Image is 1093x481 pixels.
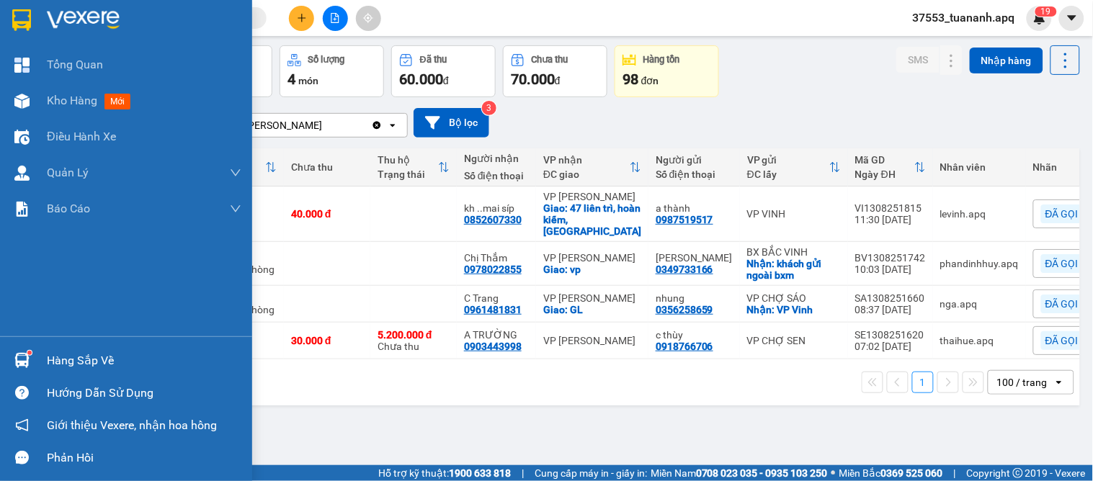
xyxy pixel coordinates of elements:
[511,71,555,88] span: 70.000
[1066,12,1079,24] span: caret-down
[378,154,438,166] div: Thu hộ
[47,382,241,404] div: Hướng dẫn sử dụng
[14,202,30,217] img: solution-icon
[47,199,90,217] span: Báo cáo
[59,102,176,117] strong: PHIẾU GỬI HÀNG
[1059,6,1084,31] button: caret-down
[1045,297,1079,310] span: ĐÃ GỌI
[464,264,522,275] div: 0978022855
[291,161,363,173] div: Chưa thu
[14,166,30,181] img: warehouse-icon
[414,108,489,138] button: Bộ lọc
[623,71,638,88] span: 98
[230,118,322,132] div: VP [PERSON_NAME]
[443,75,449,86] span: đ
[643,55,680,65] div: Hàng tồn
[47,350,241,372] div: Hàng sắp về
[535,465,647,481] span: Cung cấp máy in - giấy in:
[14,130,30,145] img: warehouse-icon
[848,148,933,186] th: Toggle SortBy
[656,329,733,341] div: c thùy
[1035,6,1057,17] sup: 19
[997,375,1048,390] div: 100 / trang
[855,341,926,352] div: 07:02 [DATE]
[543,202,641,237] div: Giao: 47 liên trì, hoàn kiếm,hà nội
[555,75,561,86] span: đ
[482,101,496,115] sup: 3
[1046,6,1051,17] span: 9
[378,465,511,481] span: Hỗ trợ kỹ thuật:
[855,264,926,275] div: 10:03 [DATE]
[298,75,318,86] span: món
[12,9,31,31] img: logo-vxr
[324,118,325,132] input: Selected VP GIA LÂM.
[47,447,241,469] div: Phản hồi
[1045,334,1079,347] span: ĐÃ GỌI
[230,203,241,215] span: down
[543,168,630,180] div: ĐC giao
[1045,257,1079,270] span: ĐÃ GỌI
[747,304,841,315] div: Nhận: VP Vinh
[503,45,607,97] button: Chưa thu70.000đ
[15,386,29,400] span: question-circle
[747,208,841,220] div: VP VINH
[543,264,641,275] div: Giao: vp
[656,154,733,166] div: Người gửi
[532,55,568,65] div: Chưa thu
[391,45,496,97] button: Đã thu60.000đ
[940,208,1019,220] div: levinh.apq
[901,9,1027,27] span: 37553_tuananh.apq
[881,467,943,479] strong: 0369 525 060
[399,71,443,88] span: 60.000
[15,418,29,432] span: notification
[970,48,1043,73] button: Nhập hàng
[14,94,30,109] img: warehouse-icon
[740,148,848,186] th: Toggle SortBy
[1045,207,1079,220] span: ĐÃ GỌI
[747,168,829,180] div: ĐC lấy
[747,258,841,281] div: Nhận: khách gửi ngoài bxm
[8,43,50,114] img: logo
[543,154,630,166] div: VP nhận
[370,148,457,186] th: Toggle SortBy
[656,214,713,225] div: 0987519517
[363,13,373,23] span: aim
[371,120,383,131] svg: Clear value
[65,12,169,58] strong: CHUYỂN PHÁT NHANH AN PHÚ QUÝ
[855,214,926,225] div: 11:30 [DATE]
[184,78,270,94] span: GL1308252353
[230,167,241,179] span: down
[14,58,30,73] img: dashboard-icon
[1041,6,1046,17] span: 1
[1013,468,1023,478] span: copyright
[747,246,841,258] div: BX BẮC VINH
[839,465,943,481] span: Miền Bắc
[747,292,841,304] div: VP CHỢ SÁO
[291,335,363,346] div: 30.000 đ
[464,252,529,264] div: Chị Thắm
[896,47,940,73] button: SMS
[641,75,659,86] span: đơn
[656,341,713,352] div: 0918766706
[464,341,522,352] div: 0903443998
[420,55,447,65] div: Đã thu
[287,71,295,88] span: 4
[940,161,1019,173] div: Nhân viên
[543,252,641,264] div: VP [PERSON_NAME]
[47,55,103,73] span: Tổng Quan
[47,416,217,434] span: Giới thiệu Vexere, nhận hoa hồng
[280,45,384,97] button: Số lượng4món
[651,465,828,481] span: Miền Nam
[656,292,733,304] div: nhung
[378,329,450,352] div: Chưa thu
[308,55,345,65] div: Số lượng
[522,465,524,481] span: |
[323,6,348,31] button: file-add
[615,45,719,97] button: Hàng tồn98đơn
[47,127,117,145] span: Điều hành xe
[378,329,450,341] div: 5.200.000 đ
[291,208,363,220] div: 40.000 đ
[289,6,314,31] button: plus
[940,335,1019,346] div: thaihue.apq
[464,170,529,181] div: Số điện thoại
